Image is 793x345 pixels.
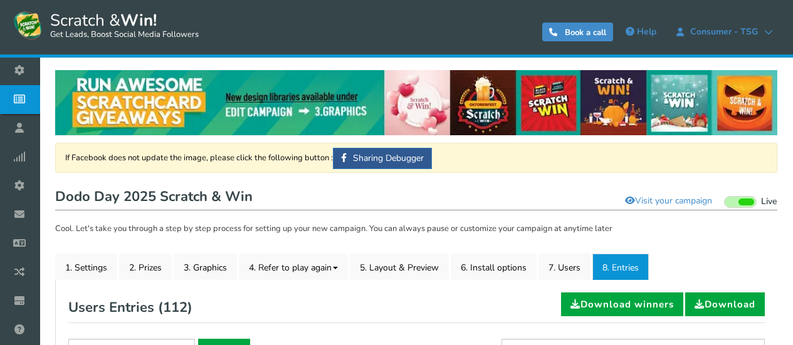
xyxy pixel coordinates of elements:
[542,23,613,41] a: Book a call
[685,292,765,316] a: Download
[617,190,720,212] a: Visit your campaign
[55,70,777,135] img: festival-poster-2020.webp
[565,27,606,38] span: Book a call
[13,9,44,41] img: Scratch and Win
[538,254,591,280] a: 7. Users
[761,196,777,208] span: Live
[44,9,199,41] span: Scratch &
[163,298,187,317] span: 112
[55,223,777,235] p: Cool. Let's take you through a step by step process for setting up your new campaign. You can alw...
[592,254,649,280] a: 8. Entries
[50,30,199,40] small: Get Leads, Boost Social Media Followers
[451,254,537,280] a: 6. Install options
[174,254,237,280] a: 3. Graphics
[350,254,449,280] a: 5. Layout & Preview
[239,254,348,280] a: 4. Refer to play again
[684,27,764,37] span: Consumer - TSG
[13,9,199,41] a: Scratch &Win! Get Leads, Boost Social Media Followers
[119,254,172,280] a: 2. Prizes
[561,292,683,316] a: Download winners
[740,292,793,345] iframe: LiveChat chat widget
[68,292,192,322] h2: Users Entries ( )
[55,185,777,210] h1: Dodo Day 2025 Scratch & Win
[619,22,663,42] a: Help
[55,254,117,280] a: 1. Settings
[333,148,432,169] a: Sharing Debugger
[120,9,157,31] strong: Win!
[55,143,777,173] div: If Facebook does not update the image, please click the following button :
[637,26,656,38] span: Help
